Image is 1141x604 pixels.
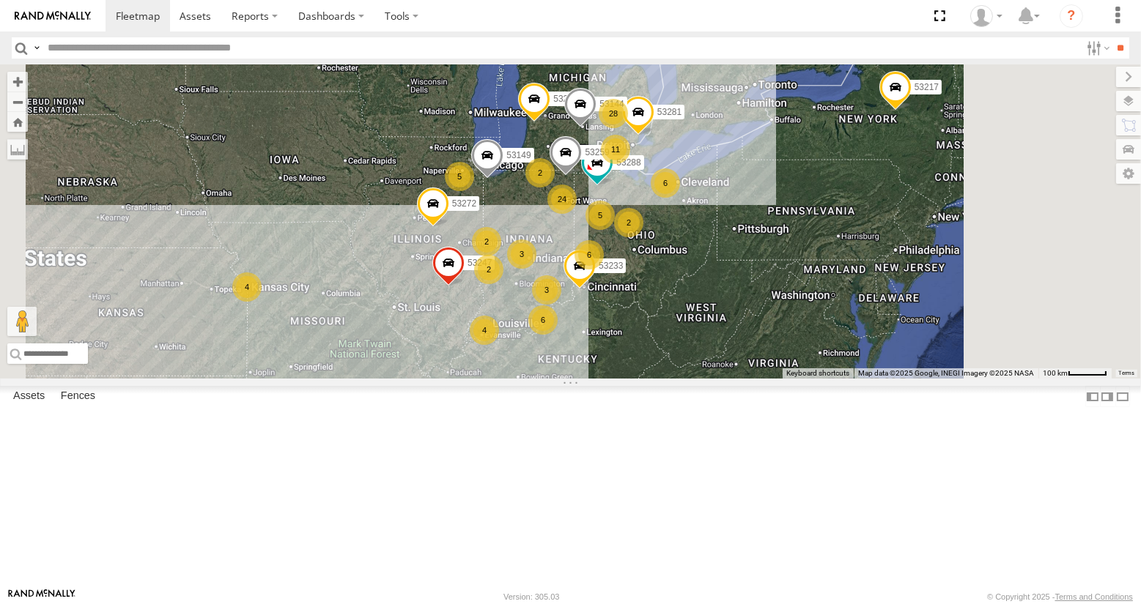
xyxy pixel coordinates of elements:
[451,198,476,208] span: 53272
[8,589,75,604] a: Visit our Website
[7,112,28,132] button: Zoom Home
[585,146,609,157] span: 53259
[965,5,1008,27] div: Miky Transport
[528,305,558,335] div: 6
[232,272,262,302] div: 4
[7,72,28,92] button: Zoom in
[7,92,28,112] button: Zoom out
[553,94,577,104] span: 53235
[575,240,604,269] div: 6
[1055,592,1133,601] a: Terms and Conditions
[858,369,1034,377] span: Map data ©2025 Google, INEGI Imagery ©2025 NASA
[1038,368,1112,379] button: Map Scale: 100 km per 50 pixels
[468,258,492,268] span: 53247
[1081,37,1112,59] label: Search Filter Options
[1060,4,1083,28] i: ?
[547,184,577,214] div: 24
[614,208,643,237] div: 2
[987,592,1133,601] div: © Copyright 2025 -
[507,239,536,269] div: 3
[786,368,849,379] button: Keyboard shortcuts
[651,168,680,198] div: 6
[914,82,938,92] span: 53217
[1116,163,1141,184] label: Map Settings
[525,158,555,187] div: 2
[472,227,501,256] div: 2
[601,135,630,164] div: 11
[616,157,640,167] span: 53288
[506,150,531,160] span: 53149
[31,37,43,59] label: Search Query
[474,255,503,284] div: 2
[7,139,28,160] label: Measure
[1043,369,1068,377] span: 100 km
[599,261,623,271] span: 53233
[6,387,52,407] label: Assets
[15,11,91,21] img: rand-logo.svg
[532,275,561,305] div: 3
[657,106,681,116] span: 53281
[470,316,499,345] div: 4
[503,592,559,601] div: Version: 305.03
[1100,386,1115,407] label: Dock Summary Table to the Right
[1119,370,1134,376] a: Terms
[53,387,103,407] label: Fences
[599,99,628,128] div: 28
[7,307,37,336] button: Drag Pegman onto the map to open Street View
[1115,386,1130,407] label: Hide Summary Table
[445,162,474,191] div: 5
[586,201,615,230] div: 5
[1085,386,1100,407] label: Dock Summary Table to the Left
